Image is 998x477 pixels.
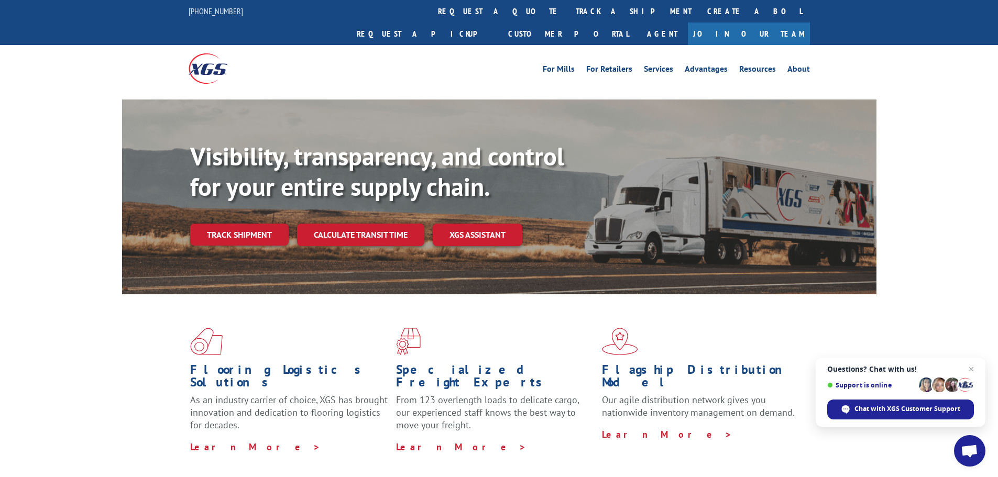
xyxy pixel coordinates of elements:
[190,363,388,394] h1: Flooring Logistics Solutions
[954,435,985,467] a: Open chat
[854,404,960,414] span: Chat with XGS Customer Support
[787,65,810,76] a: About
[297,224,424,246] a: Calculate transit time
[396,363,594,394] h1: Specialized Freight Experts
[500,23,637,45] a: Customer Portal
[827,365,974,373] span: Questions? Chat with us!
[190,140,564,203] b: Visibility, transparency, and control for your entire supply chain.
[349,23,500,45] a: Request a pickup
[433,224,522,246] a: XGS ASSISTANT
[189,6,243,16] a: [PHONE_NUMBER]
[190,224,289,246] a: Track shipment
[637,23,688,45] a: Agent
[602,428,732,440] a: Learn More >
[190,394,388,431] span: As an industry carrier of choice, XGS has brought innovation and dedication to flooring logistics...
[685,65,728,76] a: Advantages
[739,65,776,76] a: Resources
[190,441,321,453] a: Learn More >
[396,394,594,440] p: From 123 overlength loads to delicate cargo, our experienced staff knows the best way to move you...
[543,65,575,76] a: For Mills
[190,328,223,355] img: xgs-icon-total-supply-chain-intelligence-red
[602,363,800,394] h1: Flagship Distribution Model
[602,328,638,355] img: xgs-icon-flagship-distribution-model-red
[602,394,795,418] span: Our agile distribution network gives you nationwide inventory management on demand.
[396,441,527,453] a: Learn More >
[688,23,810,45] a: Join Our Team
[644,65,673,76] a: Services
[827,400,974,419] span: Chat with XGS Customer Support
[586,65,632,76] a: For Retailers
[827,381,915,389] span: Support is online
[396,328,421,355] img: xgs-icon-focused-on-flooring-red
